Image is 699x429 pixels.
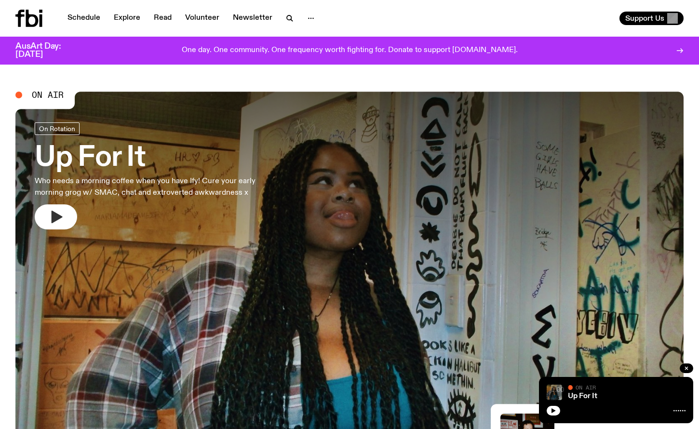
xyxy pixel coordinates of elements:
[39,125,75,132] span: On Rotation
[179,12,225,25] a: Volunteer
[148,12,177,25] a: Read
[35,145,282,172] h3: Up For It
[62,12,106,25] a: Schedule
[32,91,64,99] span: On Air
[35,122,80,135] a: On Rotation
[182,46,518,55] p: One day. One community. One frequency worth fighting for. Donate to support [DOMAIN_NAME].
[227,12,278,25] a: Newsletter
[625,14,664,23] span: Support Us
[35,122,282,229] a: Up For ItWho needs a morning coffee when you have Ify! Cure your early morning grog w/ SMAC, chat...
[619,12,684,25] button: Support Us
[15,42,77,59] h3: AusArt Day: [DATE]
[108,12,146,25] a: Explore
[576,384,596,390] span: On Air
[35,175,282,199] p: Who needs a morning coffee when you have Ify! Cure your early morning grog w/ SMAC, chat and extr...
[568,392,597,400] a: Up For It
